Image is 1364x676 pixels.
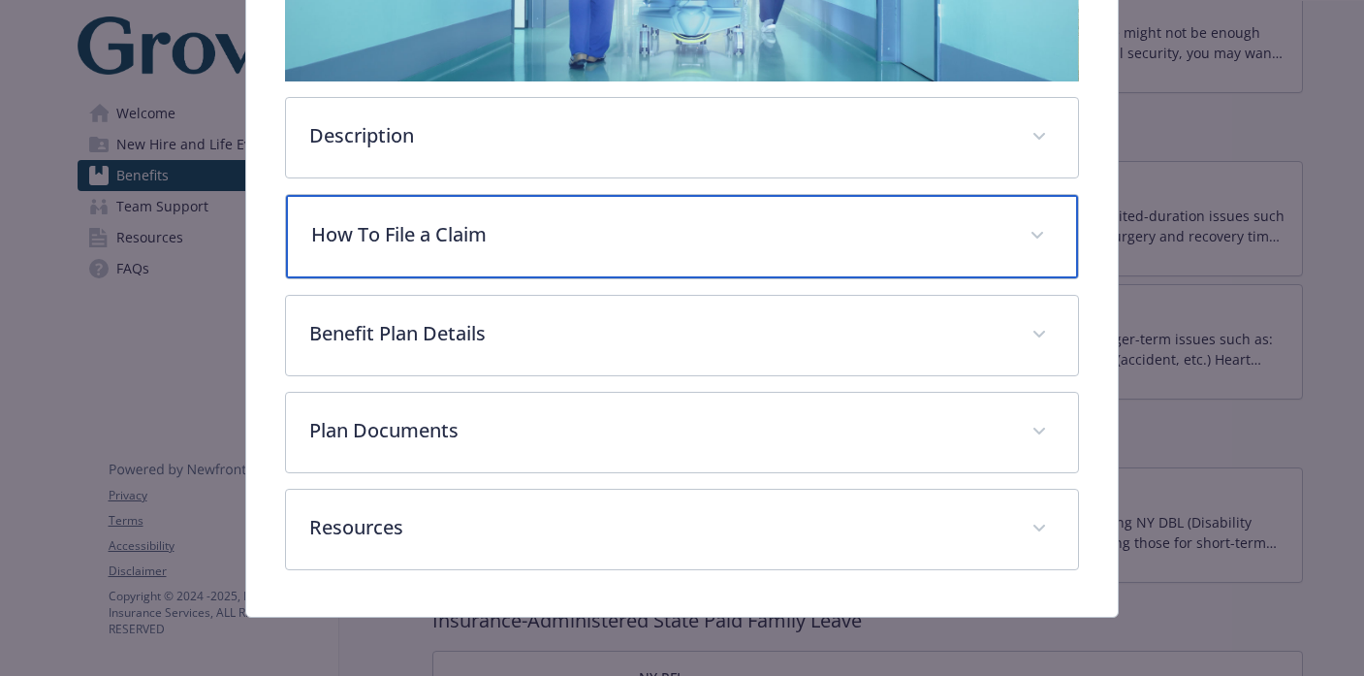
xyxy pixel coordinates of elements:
p: How To File a Claim [311,220,1005,249]
div: Description [286,98,1077,177]
p: Plan Documents [309,416,1007,445]
div: Resources [286,490,1077,569]
p: Resources [309,513,1007,542]
p: Benefit Plan Details [309,319,1007,348]
div: Plan Documents [286,393,1077,472]
div: Benefit Plan Details [286,296,1077,375]
p: Description [309,121,1007,150]
div: How To File a Claim [286,195,1077,278]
